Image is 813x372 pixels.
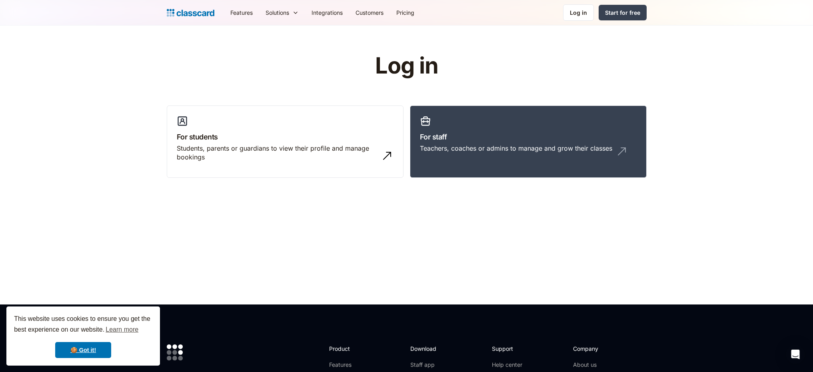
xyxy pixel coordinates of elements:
[573,344,626,353] h2: Company
[167,105,404,178] a: For studentsStudents, parents or guardians to view their profile and manage bookings
[224,4,259,22] a: Features
[55,342,111,358] a: dismiss cookie message
[410,344,443,353] h2: Download
[570,8,587,17] div: Log in
[305,4,349,22] a: Integrations
[390,4,421,22] a: Pricing
[167,7,214,18] a: home
[420,144,612,153] div: Teachers, coaches or admins to manage and grow their classes
[410,105,647,178] a: For staffTeachers, coaches or admins to manage and grow their classes
[599,5,647,20] a: Start for free
[349,4,390,22] a: Customers
[605,8,640,17] div: Start for free
[573,361,626,369] a: About us
[266,8,289,17] div: Solutions
[104,324,140,336] a: learn more about cookies
[14,314,152,336] span: This website uses cookies to ensure you get the best experience on our website.
[492,344,524,353] h2: Support
[259,4,305,22] div: Solutions
[177,144,378,162] div: Students, parents or guardians to view their profile and manage bookings
[786,345,805,364] div: Open Intercom Messenger
[177,131,394,142] h3: For students
[6,306,160,366] div: cookieconsent
[410,361,443,369] a: Staff app
[329,344,372,353] h2: Product
[563,4,594,21] a: Log in
[280,54,533,78] h1: Log in
[492,361,524,369] a: Help center
[329,361,372,369] a: Features
[420,131,637,142] h3: For staff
